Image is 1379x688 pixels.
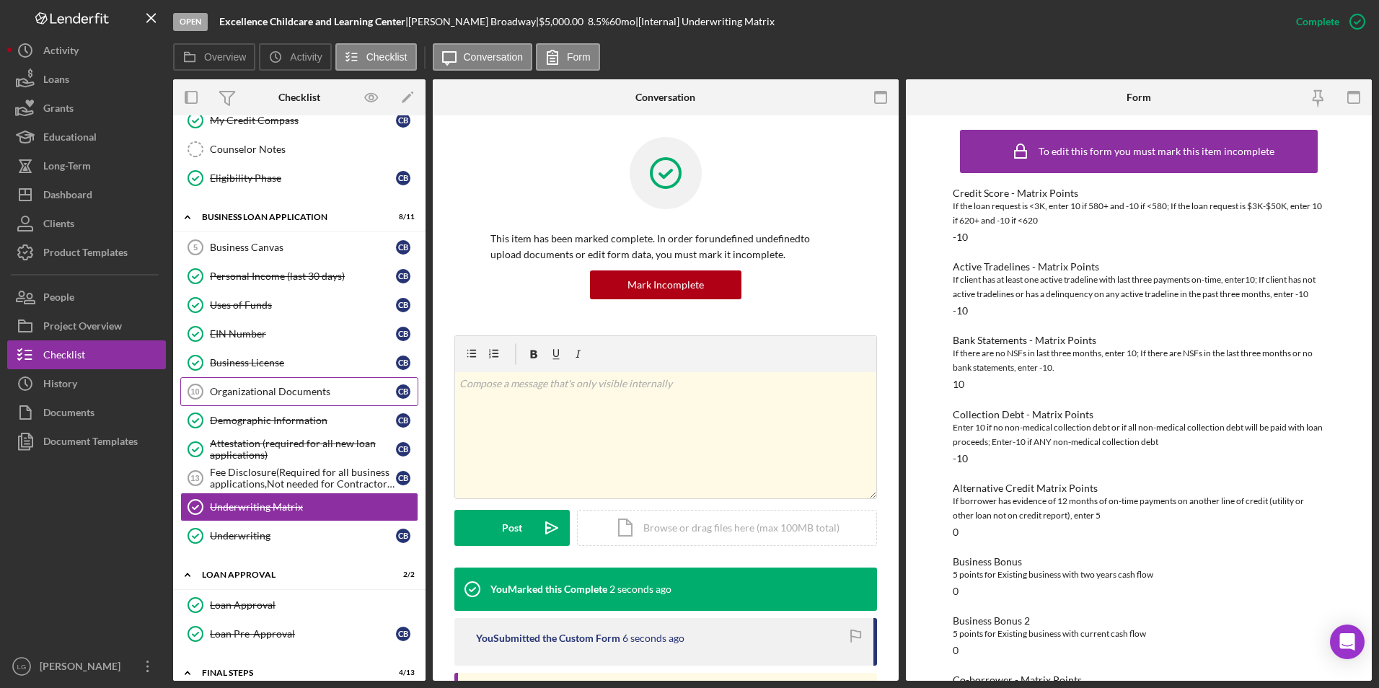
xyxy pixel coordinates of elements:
a: 13Fee Disclosure(Required for all business applications,Not needed for Contractor loans)CB [180,464,418,493]
div: C B [396,171,410,185]
div: [PERSON_NAME] Broadway | [408,16,539,27]
div: C B [396,627,410,641]
button: Activity [259,43,331,71]
div: Loan Approval [202,570,379,579]
div: C B [396,356,410,370]
a: UnderwritingCB [180,521,418,550]
div: Co-borrower - Matrix Points [953,674,1326,686]
div: Business License [210,357,396,369]
div: Eligibility Phase [210,172,396,184]
div: 0 [953,586,959,597]
div: Product Templates [43,238,128,270]
tspan: 5 [193,243,198,252]
div: Loans [43,65,69,97]
a: 10Organizational DocumentsCB [180,377,418,406]
div: Personal Income (last 30 days) [210,270,396,282]
div: 8.5 % [588,16,609,27]
div: My Credit Compass [210,115,396,126]
div: 0 [953,526,959,538]
button: Complete [1282,7,1372,36]
a: Demographic InformationCB [180,406,418,435]
div: History [43,369,77,402]
a: Business LicenseCB [180,348,418,377]
div: Project Overview [43,312,122,344]
div: Checklist [278,92,320,103]
div: You Marked this Complete [490,583,607,595]
div: C B [396,413,410,428]
div: If client has at least one active tradeline with last three payments on-time, enter10; If client ... [953,273,1326,301]
div: -10 [953,453,968,464]
div: Business Canvas [210,242,396,253]
button: Loans [7,65,166,94]
div: Document Templates [43,427,138,459]
div: If borrower has evidence of 12 months of on-time payments on another line of credit (utility or o... [953,494,1326,523]
div: 2 / 2 [389,570,415,579]
button: Document Templates [7,427,166,456]
button: People [7,283,166,312]
a: My Credit CompassCB [180,106,418,135]
div: C B [396,327,410,341]
label: Activity [290,51,322,63]
button: Grants [7,94,166,123]
a: Eligibility PhaseCB [180,164,418,193]
button: Conversation [433,43,533,71]
div: Loan Approval [210,599,418,611]
button: History [7,369,166,398]
div: 4 / 13 [389,669,415,677]
label: Conversation [464,51,524,63]
div: BUSINESS LOAN APPLICATION [202,213,379,221]
button: Checklist [335,43,417,71]
div: Form [1127,92,1151,103]
div: C B [396,442,410,457]
div: Demographic Information [210,415,396,426]
a: Counselor Notes [180,135,418,164]
a: Loan Pre-ApprovalCB [180,619,418,648]
div: | [Internal] Underwriting Matrix [635,16,775,27]
div: Enter 10 if no non-medical collection debt or if all non-medical collection debt will be paid wit... [953,420,1326,449]
div: C B [396,529,410,543]
div: Mark Incomplete [627,270,704,299]
div: Educational [43,123,97,155]
div: Underwriting Matrix [210,501,418,513]
div: Uses of Funds [210,299,396,311]
button: Clients [7,209,166,238]
div: Complete [1296,7,1339,36]
button: Dashboard [7,180,166,209]
time: 2025-08-26 16:13 [609,583,671,595]
button: Checklist [7,340,166,369]
tspan: 13 [190,474,199,482]
button: Product Templates [7,238,166,267]
div: -10 [953,231,968,243]
time: 2025-08-26 16:13 [622,632,684,644]
div: Documents [43,398,94,431]
div: Final Steps [202,669,379,677]
div: C B [396,298,410,312]
div: | [219,16,408,27]
tspan: 10 [190,387,199,396]
a: Loan Approval [180,591,418,619]
button: Educational [7,123,166,151]
text: LG [17,663,27,671]
div: Bank Statements - Matrix Points [953,335,1326,346]
a: Activity [7,36,166,65]
div: Long-Term [43,151,91,184]
div: 60 mo [609,16,635,27]
a: Long-Term [7,151,166,180]
div: To edit this form you must mark this item incomplete [1039,146,1274,157]
div: Organizational Documents [210,386,396,397]
div: $5,000.00 [539,16,588,27]
div: C B [396,113,410,128]
button: Documents [7,398,166,427]
a: Project Overview [7,312,166,340]
div: -10 [953,305,968,317]
div: C B [396,269,410,283]
div: Conversation [635,92,695,103]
